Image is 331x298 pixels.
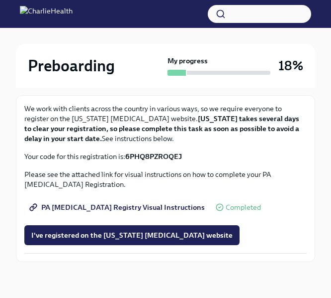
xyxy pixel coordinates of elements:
strong: My progress [167,56,208,66]
span: PA [MEDICAL_DATA] Registry Visual Instructions [31,202,205,212]
h3: 18% [278,57,303,75]
p: We work with clients across the country in various ways, so we require everyone to register on th... [24,104,307,144]
strong: 6PHQ8PZROQEJ [125,152,182,161]
p: Your code for this registration is: [24,151,307,161]
h2: Preboarding [28,56,115,76]
img: CharlieHealth [20,6,73,22]
p: Please see the attached link for visual instructions on how to complete your PA [MEDICAL_DATA] Re... [24,169,307,189]
strong: [US_STATE] takes several days to clear your registration, so please complete this task as soon as... [24,114,299,143]
span: I've registered on the [US_STATE] [MEDICAL_DATA] website [31,230,233,240]
button: I've registered on the [US_STATE] [MEDICAL_DATA] website [24,225,240,245]
span: Completed [226,204,261,211]
a: PA [MEDICAL_DATA] Registry Visual Instructions [24,197,212,217]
